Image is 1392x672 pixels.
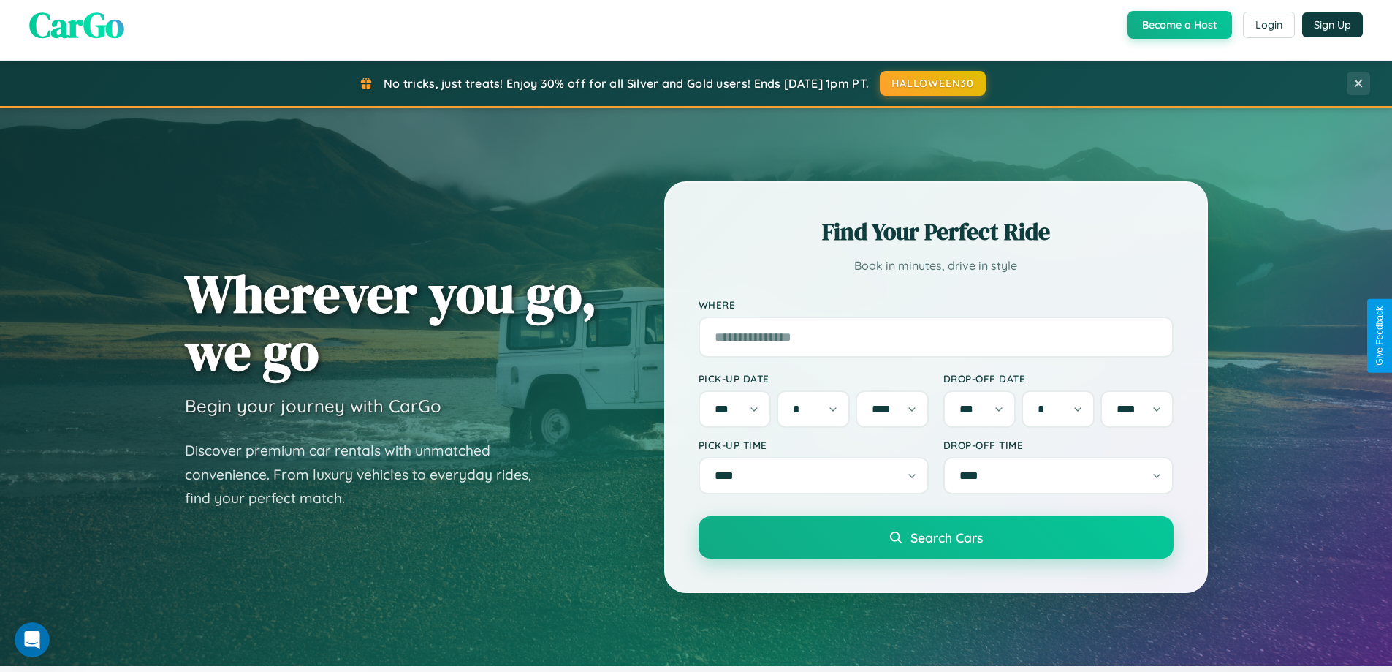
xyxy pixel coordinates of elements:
h2: Find Your Perfect Ride [699,216,1174,248]
h3: Begin your journey with CarGo [185,395,441,417]
span: Search Cars [910,529,983,545]
label: Drop-off Time [943,439,1174,451]
p: Book in minutes, drive in style [699,255,1174,276]
label: Pick-up Time [699,439,929,451]
div: Give Feedback [1374,306,1385,366]
span: No tricks, just treats! Enjoy 30% off for all Silver and Gold users! Ends [DATE] 1pm PT. [384,76,869,91]
iframe: Intercom live chat [15,622,50,657]
button: HALLOWEEN30 [880,71,986,96]
label: Pick-up Date [699,372,929,385]
span: CarGo [29,1,124,49]
button: Login [1243,12,1295,38]
label: Where [699,298,1174,311]
button: Become a Host [1127,11,1232,39]
p: Discover premium car rentals with unmatched convenience. From luxury vehicles to everyday rides, ... [185,439,550,510]
label: Drop-off Date [943,372,1174,385]
h1: Wherever you go, we go [185,265,597,380]
button: Sign Up [1302,12,1363,37]
button: Search Cars [699,516,1174,559]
